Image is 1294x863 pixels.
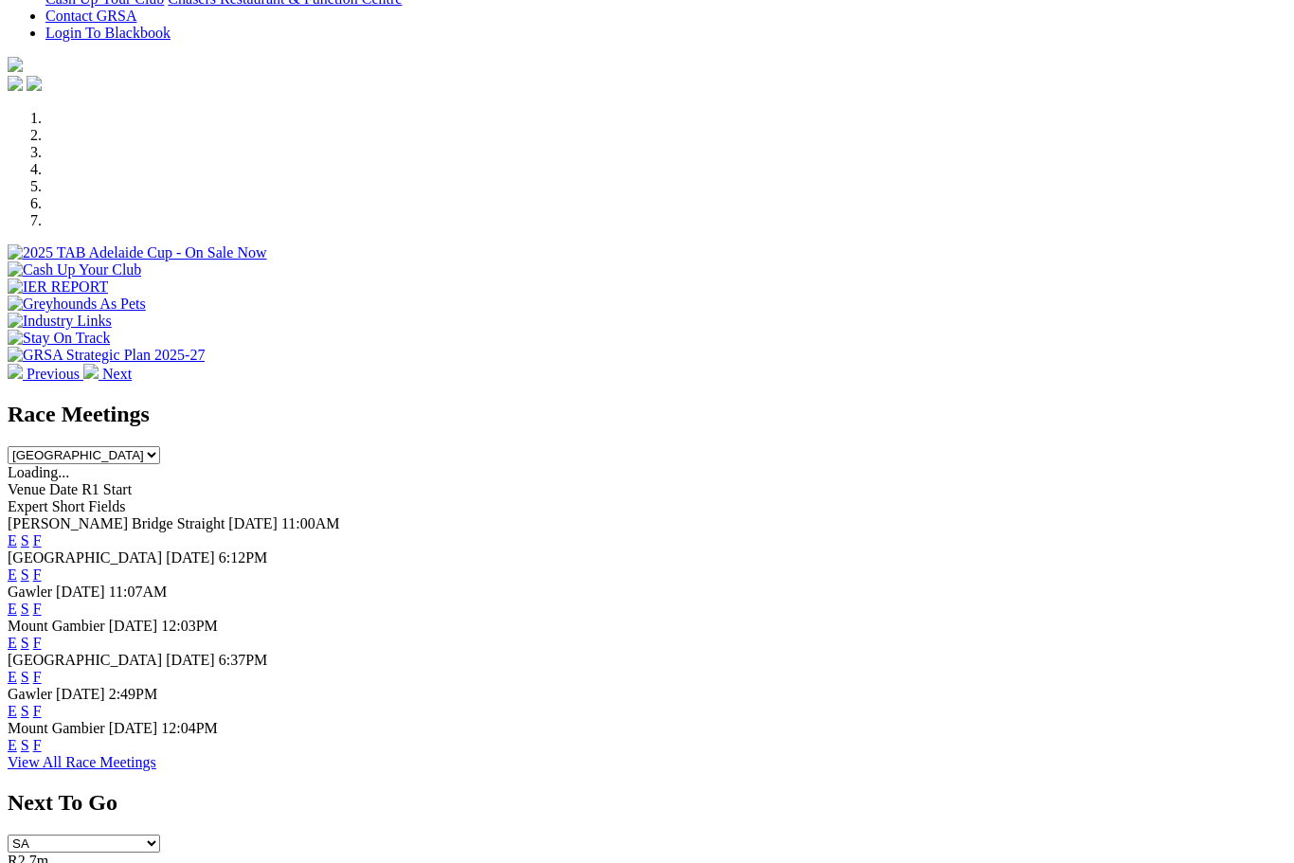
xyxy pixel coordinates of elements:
[56,686,105,702] span: [DATE]
[83,364,99,379] img: chevron-right-pager-white.svg
[21,601,29,617] a: S
[8,296,146,313] img: Greyhounds As Pets
[45,25,171,41] a: Login To Blackbook
[109,618,158,634] span: [DATE]
[8,76,23,91] img: facebook.svg
[8,261,141,279] img: Cash Up Your Club
[56,584,105,600] span: [DATE]
[21,737,29,753] a: S
[161,720,218,736] span: 12:04PM
[8,703,17,719] a: E
[21,669,29,685] a: S
[8,720,105,736] span: Mount Gambier
[81,481,132,497] span: R1 Start
[8,366,83,382] a: Previous
[8,584,52,600] span: Gawler
[8,481,45,497] span: Venue
[8,364,23,379] img: chevron-left-pager-white.svg
[8,754,156,770] a: View All Race Meetings
[49,481,78,497] span: Date
[8,686,52,702] span: Gawler
[33,635,42,651] a: F
[8,347,205,364] img: GRSA Strategic Plan 2025-27
[8,402,1286,427] h2: Race Meetings
[102,366,132,382] span: Next
[33,566,42,583] a: F
[83,366,132,382] a: Next
[45,8,136,24] a: Contact GRSA
[21,566,29,583] a: S
[8,566,17,583] a: E
[8,515,225,531] span: [PERSON_NAME] Bridge Straight
[219,549,268,566] span: 6:12PM
[21,635,29,651] a: S
[8,601,17,617] a: E
[8,279,108,296] img: IER REPORT
[109,686,158,702] span: 2:49PM
[33,601,42,617] a: F
[219,652,268,668] span: 6:37PM
[8,618,105,634] span: Mount Gambier
[8,669,17,685] a: E
[8,57,23,72] img: logo-grsa-white.png
[8,330,110,347] img: Stay On Track
[8,652,162,668] span: [GEOGRAPHIC_DATA]
[8,532,17,548] a: E
[8,790,1286,816] h2: Next To Go
[109,584,168,600] span: 11:07AM
[281,515,340,531] span: 11:00AM
[27,366,80,382] span: Previous
[109,720,158,736] span: [DATE]
[52,498,85,514] span: Short
[33,669,42,685] a: F
[33,532,42,548] a: F
[21,532,29,548] a: S
[33,737,42,753] a: F
[8,498,48,514] span: Expert
[27,76,42,91] img: twitter.svg
[228,515,278,531] span: [DATE]
[33,703,42,719] a: F
[8,549,162,566] span: [GEOGRAPHIC_DATA]
[8,244,267,261] img: 2025 TAB Adelaide Cup - On Sale Now
[21,703,29,719] a: S
[88,498,125,514] span: Fields
[166,549,215,566] span: [DATE]
[166,652,215,668] span: [DATE]
[161,618,218,634] span: 12:03PM
[8,313,112,330] img: Industry Links
[8,737,17,753] a: E
[8,464,69,480] span: Loading...
[8,635,17,651] a: E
